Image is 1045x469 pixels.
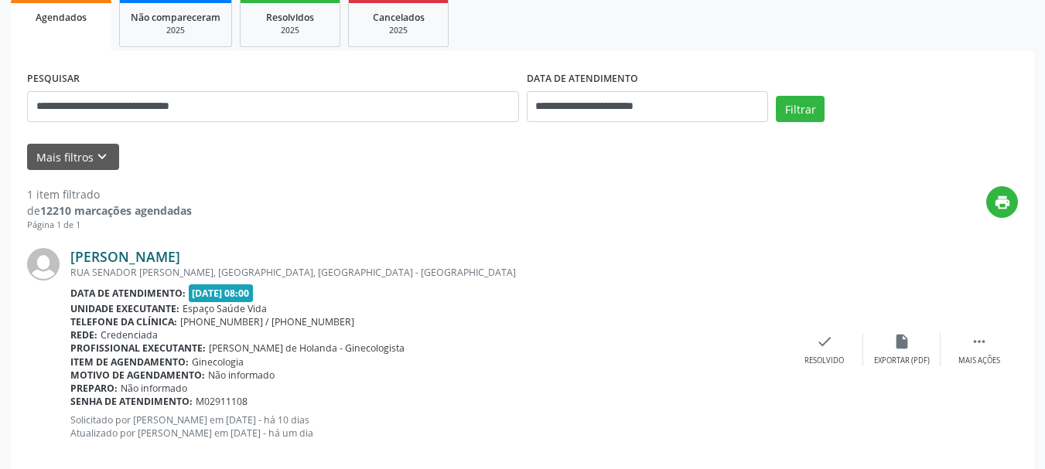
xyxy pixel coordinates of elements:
label: PESQUISAR [27,67,80,91]
a: [PERSON_NAME] [70,248,180,265]
button: Mais filtroskeyboard_arrow_down [27,144,119,171]
button: print [986,186,1018,218]
div: Resolvido [804,355,844,366]
div: Página 1 de 1 [27,219,192,232]
b: Item de agendamento: [70,355,189,369]
span: M02911108 [196,395,248,408]
b: Preparo: [70,382,118,395]
span: [PERSON_NAME] de Holanda - Ginecologista [209,342,405,355]
div: RUA SENADOR [PERSON_NAME], [GEOGRAPHIC_DATA], [GEOGRAPHIC_DATA] - [GEOGRAPHIC_DATA] [70,266,786,279]
p: Solicitado por [PERSON_NAME] em [DATE] - há 10 dias Atualizado por [PERSON_NAME] em [DATE] - há u... [70,413,786,440]
span: Resolvidos [266,11,314,24]
div: 2025 [360,25,437,36]
label: DATA DE ATENDIMENTO [527,67,638,91]
div: 1 item filtrado [27,186,192,202]
div: Mais ações [958,355,1000,366]
i: check [816,333,833,350]
span: Ginecologia [192,355,244,369]
div: de [27,202,192,219]
i: keyboard_arrow_down [94,148,111,165]
span: Agendados [36,11,87,24]
img: img [27,248,60,280]
span: Cancelados [373,11,425,24]
span: Não compareceram [131,11,220,24]
strong: 12210 marcações agendadas [40,203,192,218]
button: Filtrar [776,96,825,122]
b: Unidade executante: [70,302,179,315]
span: [DATE] 08:00 [189,284,254,302]
i: print [994,194,1011,211]
b: Profissional executante: [70,342,206,355]
b: Rede: [70,328,97,342]
span: Não informado [121,382,187,395]
span: Espaço Saúde Vida [183,302,267,315]
div: 2025 [131,25,220,36]
b: Senha de atendimento: [70,395,193,408]
span: Credenciada [101,328,158,342]
b: Data de atendimento: [70,287,186,300]
b: Motivo de agendamento: [70,369,205,382]
div: 2025 [251,25,329,36]
div: Exportar (PDF) [874,355,930,366]
b: Telefone da clínica: [70,315,177,328]
i: insert_drive_file [893,333,910,350]
i:  [971,333,988,350]
span: [PHONE_NUMBER] / [PHONE_NUMBER] [180,315,354,328]
span: Não informado [208,369,275,382]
